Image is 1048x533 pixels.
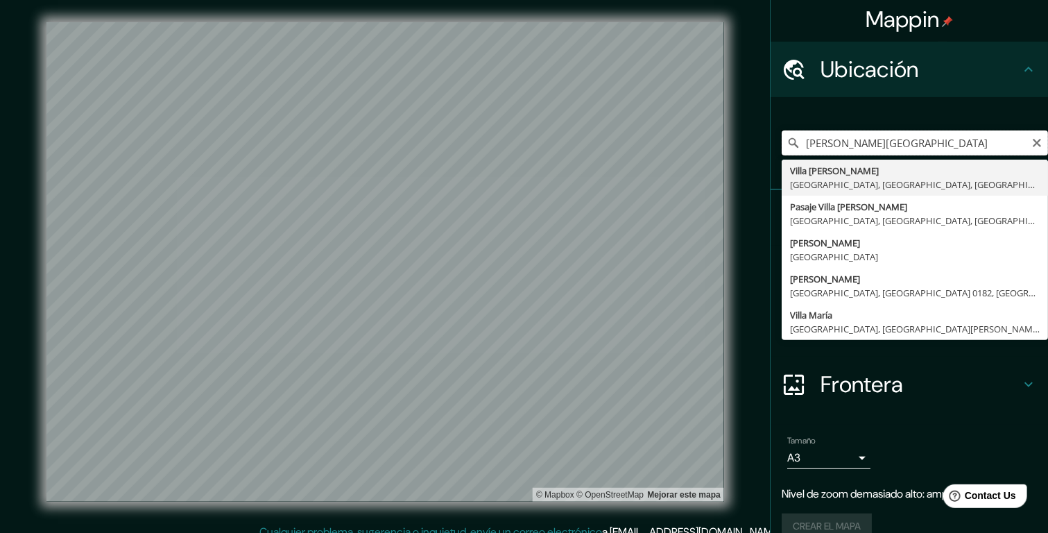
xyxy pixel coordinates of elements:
div: [GEOGRAPHIC_DATA], [GEOGRAPHIC_DATA][PERSON_NAME] 3580000, [GEOGRAPHIC_DATA] [790,322,1040,336]
div: Pasaje Villa [PERSON_NAME] [790,200,1040,214]
a: Caja de mapa [536,490,574,500]
div: Pines [771,190,1048,246]
div: A3 [787,447,870,469]
input: Elige tu ciudad o área [782,130,1048,155]
a: Mapa de OpenStreet [576,490,644,500]
div: [GEOGRAPHIC_DATA], [GEOGRAPHIC_DATA] 0182, [GEOGRAPHIC_DATA] [790,286,1040,300]
div: [GEOGRAPHIC_DATA] [790,250,1040,264]
div: [PERSON_NAME] [790,272,1040,286]
font: Mappin [866,5,940,34]
div: Ubicación [771,42,1048,97]
h4: Diseño [821,315,1020,343]
h4: Ubicación [821,56,1020,83]
label: Tamaño [787,435,816,447]
a: Map feedback [648,490,721,500]
div: Villa María [790,308,1040,322]
iframe: Help widget launcher [925,479,1033,518]
p: Nivel de zoom demasiado alto: amplíe más [782,486,1037,502]
div: [GEOGRAPHIC_DATA], [GEOGRAPHIC_DATA], [GEOGRAPHIC_DATA] [790,214,1040,228]
button: Claro [1031,135,1042,149]
div: Frontera [771,357,1048,412]
div: [GEOGRAPHIC_DATA], [GEOGRAPHIC_DATA], [GEOGRAPHIC_DATA] [790,178,1040,192]
div: Diseño [771,301,1048,357]
div: [PERSON_NAME] [790,236,1040,250]
div: Estilo [771,246,1048,301]
h4: Frontera [821,371,1020,398]
div: Villa [PERSON_NAME] [790,164,1040,178]
img: pin-icon.png [942,16,953,27]
canvas: Mapa [46,22,724,502]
